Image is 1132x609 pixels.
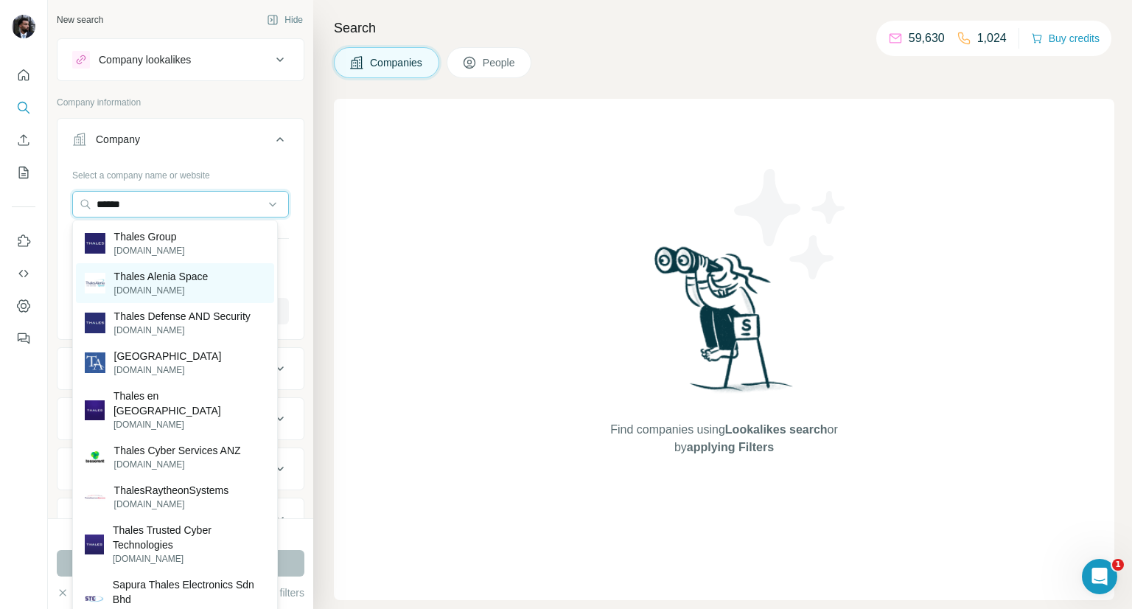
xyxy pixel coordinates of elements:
button: Clear [57,585,99,600]
span: Companies [370,55,424,70]
button: HQ location [57,401,304,436]
button: Enrich CSV [12,127,35,153]
button: Use Surfe on LinkedIn [12,228,35,254]
span: applying Filters [687,441,774,453]
span: 1 [1112,559,1124,571]
button: Company lookalikes [57,42,304,77]
img: Surfe Illustration - Woman searching with binoculars [648,243,801,407]
p: [DOMAIN_NAME] [114,284,209,297]
p: Thales Alenia Space [114,269,209,284]
div: Select a company name or website [72,163,289,182]
img: Thales Defense AND Security [85,313,105,333]
div: New search [57,13,103,27]
button: Company [57,122,304,163]
p: ThalesRaytheonSystems [114,483,229,498]
span: Lookalikes search [725,423,828,436]
p: [DOMAIN_NAME] [113,418,265,431]
p: 1,024 [977,29,1007,47]
p: [DOMAIN_NAME] [114,324,251,337]
button: My lists [12,159,35,186]
p: [DOMAIN_NAME] [114,244,185,257]
div: Company [96,132,140,147]
p: [DOMAIN_NAME] [113,552,265,565]
button: Feedback [12,325,35,352]
img: Thales Academy [85,352,105,373]
img: Thales Trusted Cyber Technologies [85,535,104,554]
p: Thales Group [114,229,185,244]
iframe: Intercom live chat [1082,559,1117,594]
p: [DOMAIN_NAME] [114,498,229,511]
img: Avatar [12,15,35,38]
button: Employees (size) [57,501,304,537]
button: Use Surfe API [12,260,35,287]
p: Thales en [GEOGRAPHIC_DATA] [113,389,265,418]
h4: Search [334,18,1114,38]
img: Thales Group [85,233,105,254]
p: [DOMAIN_NAME] [114,458,241,471]
button: Quick start [12,62,35,88]
img: Thales en España [85,400,105,420]
p: 59,630 [909,29,945,47]
p: Thales Defense AND Security [114,309,251,324]
button: Buy credits [1031,28,1100,49]
p: Company information [57,96,304,109]
img: Thales Alenia Space [85,273,105,293]
p: Thales Trusted Cyber Technologies [113,523,265,552]
button: Industry [57,351,304,386]
button: Search [12,94,35,121]
img: Thales Cyber Services ANZ [85,447,105,467]
img: Sapura Thales Electronics Sdn Bhd [85,589,104,608]
span: Find companies using or by [606,421,842,456]
img: Surfe Illustration - Stars [724,158,857,290]
p: Thales Cyber Services ANZ [114,443,241,458]
div: Company lookalikes [99,52,191,67]
span: People [483,55,517,70]
p: [DOMAIN_NAME] [114,363,222,377]
p: Sapura Thales Electronics Sdn Bhd [113,577,265,607]
p: [GEOGRAPHIC_DATA] [114,349,222,363]
button: Annual revenue ($) [57,451,304,487]
button: Dashboard [12,293,35,319]
img: ThalesRaytheonSystems [85,487,105,507]
button: Hide [256,9,313,31]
